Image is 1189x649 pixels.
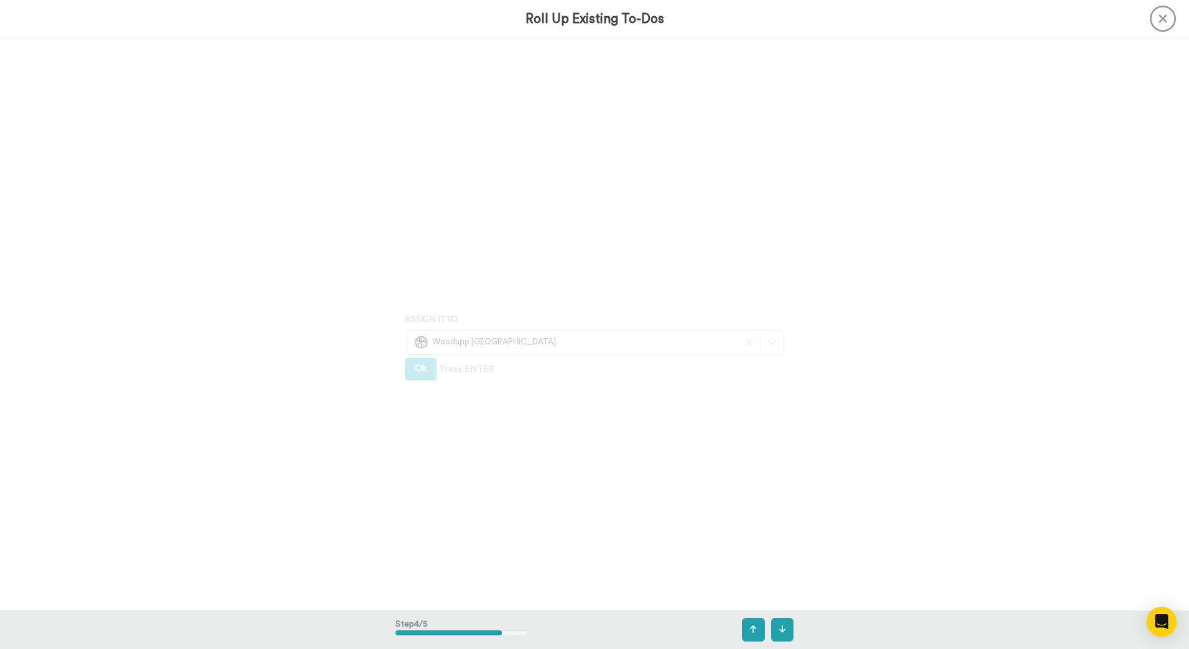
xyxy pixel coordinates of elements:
div: Woodupp [GEOGRAPHIC_DATA] [414,334,732,350]
h3: Roll Up Existing To-Dos [525,12,664,26]
div: Open Intercom Messenger [1147,607,1177,637]
button: Ok [405,358,437,380]
img: 0334ca18-ccae-493e-a487-743b388a9c50-1742477585.jpg [414,334,429,350]
h4: Assign It To [405,314,784,323]
div: Step 4 / 5 [396,612,528,648]
span: Press ENTER [440,363,494,375]
span: Ok [415,364,427,373]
